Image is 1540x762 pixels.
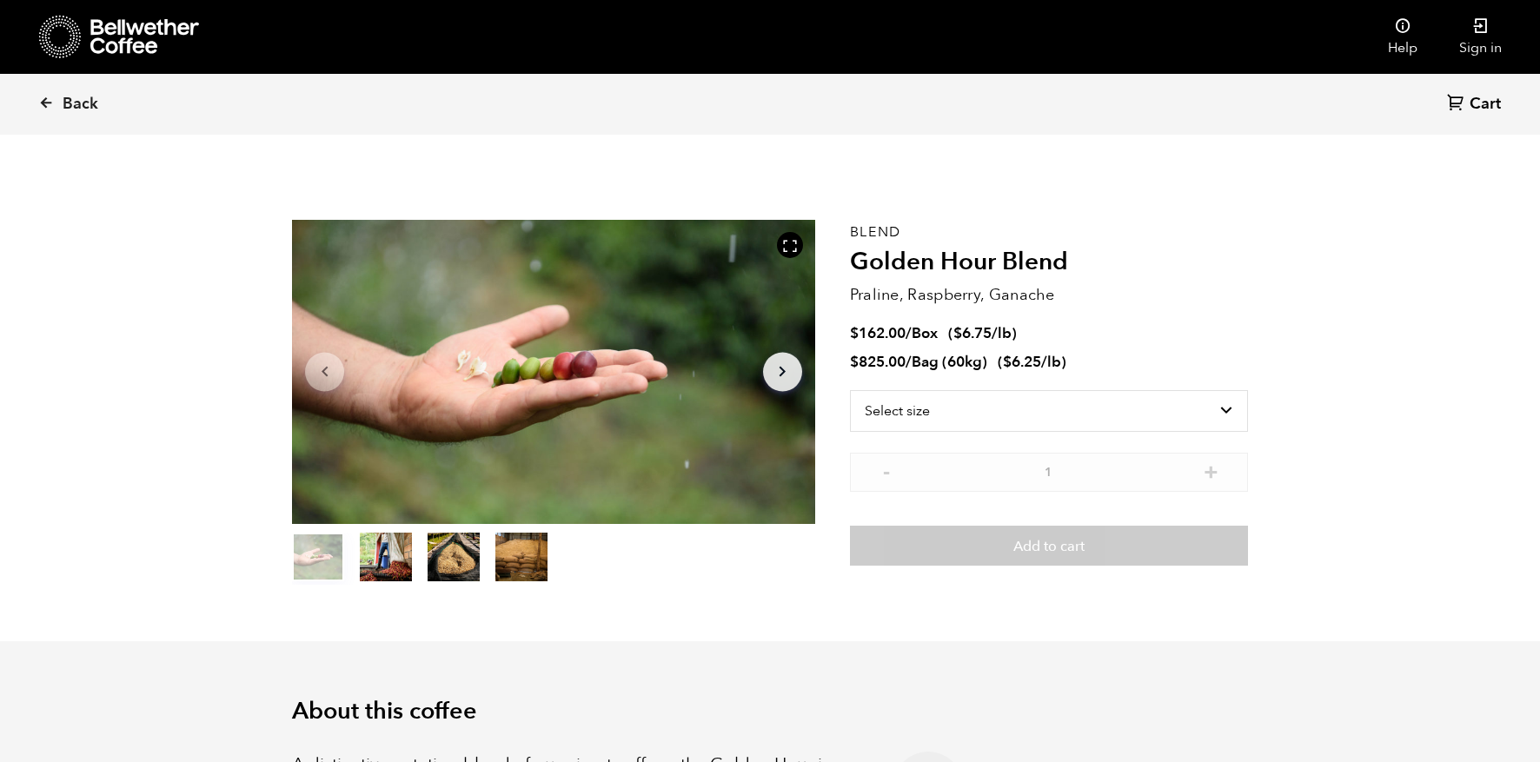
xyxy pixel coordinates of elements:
[1003,352,1041,372] bdi: 6.25
[948,323,1017,343] span: ( )
[998,352,1066,372] span: ( )
[850,526,1248,566] button: Add to cart
[850,323,906,343] bdi: 162.00
[1470,94,1501,115] span: Cart
[906,352,912,372] span: /
[1200,461,1222,479] button: +
[912,352,987,372] span: Bag (60kg)
[850,352,906,372] bdi: 825.00
[953,323,962,343] span: $
[1041,352,1061,372] span: /lb
[63,94,98,115] span: Back
[850,352,859,372] span: $
[1447,93,1505,116] a: Cart
[876,461,898,479] button: -
[906,323,912,343] span: /
[1003,352,1012,372] span: $
[912,323,938,343] span: Box
[850,283,1248,307] p: Praline, Raspberry, Ganache
[292,698,1248,726] h2: About this coffee
[850,323,859,343] span: $
[953,323,992,343] bdi: 6.75
[850,248,1248,277] h2: Golden Hour Blend
[992,323,1012,343] span: /lb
